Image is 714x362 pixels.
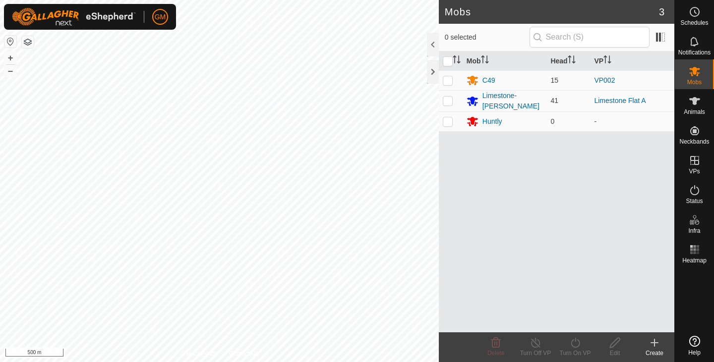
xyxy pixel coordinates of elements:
[590,52,674,71] th: VP
[603,57,611,65] p-sorticon: Activate to sort
[229,349,258,358] a: Contact Us
[12,8,136,26] img: Gallagher Logo
[689,168,700,174] span: VPs
[679,139,709,145] span: Neckbands
[4,36,16,48] button: Reset Map
[595,349,635,358] div: Edit
[453,57,461,65] p-sorticon: Activate to sort
[155,12,166,22] span: GM
[686,198,703,204] span: Status
[688,228,700,234] span: Infra
[590,111,674,131] td: -
[688,350,701,356] span: Help
[481,57,489,65] p-sorticon: Activate to sort
[678,50,711,55] span: Notifications
[546,52,590,71] th: Head
[516,349,555,358] div: Turn Off VP
[550,97,558,104] span: 41
[445,32,530,43] span: 0 selected
[659,4,664,19] span: 3
[482,75,495,86] div: C49
[687,79,702,85] span: Mobs
[680,20,708,26] span: Schedules
[22,36,34,48] button: Map Layers
[594,97,646,104] a: Limestone Flat A
[530,27,650,48] input: Search (S)
[555,349,595,358] div: Turn On VP
[482,116,502,127] div: Huntly
[550,76,558,84] span: 15
[463,52,547,71] th: Mob
[445,6,659,18] h2: Mobs
[594,76,615,84] a: VP002
[550,117,554,125] span: 0
[682,258,707,263] span: Heatmap
[482,91,543,111] div: Limestone-[PERSON_NAME]
[568,57,576,65] p-sorticon: Activate to sort
[487,350,505,357] span: Delete
[675,332,714,360] a: Help
[180,349,217,358] a: Privacy Policy
[635,349,674,358] div: Create
[4,52,16,64] button: +
[4,65,16,77] button: –
[684,109,705,115] span: Animals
